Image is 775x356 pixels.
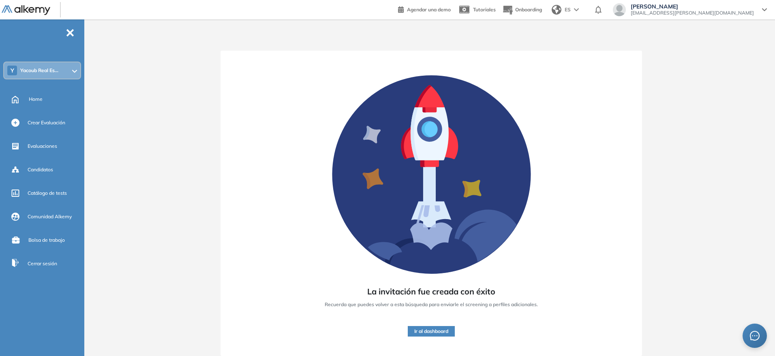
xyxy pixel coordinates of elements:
span: ES [565,6,571,13]
img: arrow [574,8,579,11]
span: [PERSON_NAME] [631,3,754,10]
span: Yacoub Real Es... [20,67,58,74]
img: Logo [2,5,50,15]
span: La invitación fue creada con éxito [367,286,495,298]
img: world [552,5,561,15]
span: Onboarding [515,6,542,13]
a: Agendar una demo [398,4,451,14]
span: Home [29,96,43,103]
span: Bolsa de trabajo [28,237,65,244]
button: Onboarding [502,1,542,19]
span: message [750,331,760,341]
span: Crear Evaluación [28,119,65,126]
span: Recuerda que puedes volver a esta búsqueda para enviarle el screening a perfiles adicionales. [325,301,538,308]
span: Evaluaciones [28,143,57,150]
span: Comunidad Alkemy [28,213,72,220]
span: Cerrar sesión [28,260,57,267]
span: Candidatos [28,166,53,173]
span: Agendar una demo [407,6,451,13]
span: Tutoriales [473,6,496,13]
span: [EMAIL_ADDRESS][PERSON_NAME][DOMAIN_NAME] [631,10,754,16]
span: Y [11,67,14,74]
span: Catálogo de tests [28,190,67,197]
button: Ir al dashboard [408,326,455,337]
